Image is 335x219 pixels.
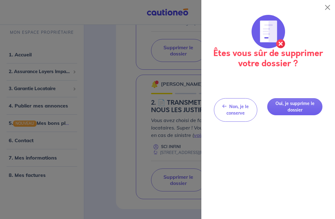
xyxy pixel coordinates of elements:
[214,98,257,122] button: Non, je le conserve
[252,15,285,48] img: illu_annulation_contrat.svg
[323,2,333,12] button: Close
[226,104,249,116] span: Non, je le conserve
[267,98,323,115] button: Oui, je supprime le dossier
[209,48,328,68] h3: Êtes vous sûr de supprimer votre dossier ?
